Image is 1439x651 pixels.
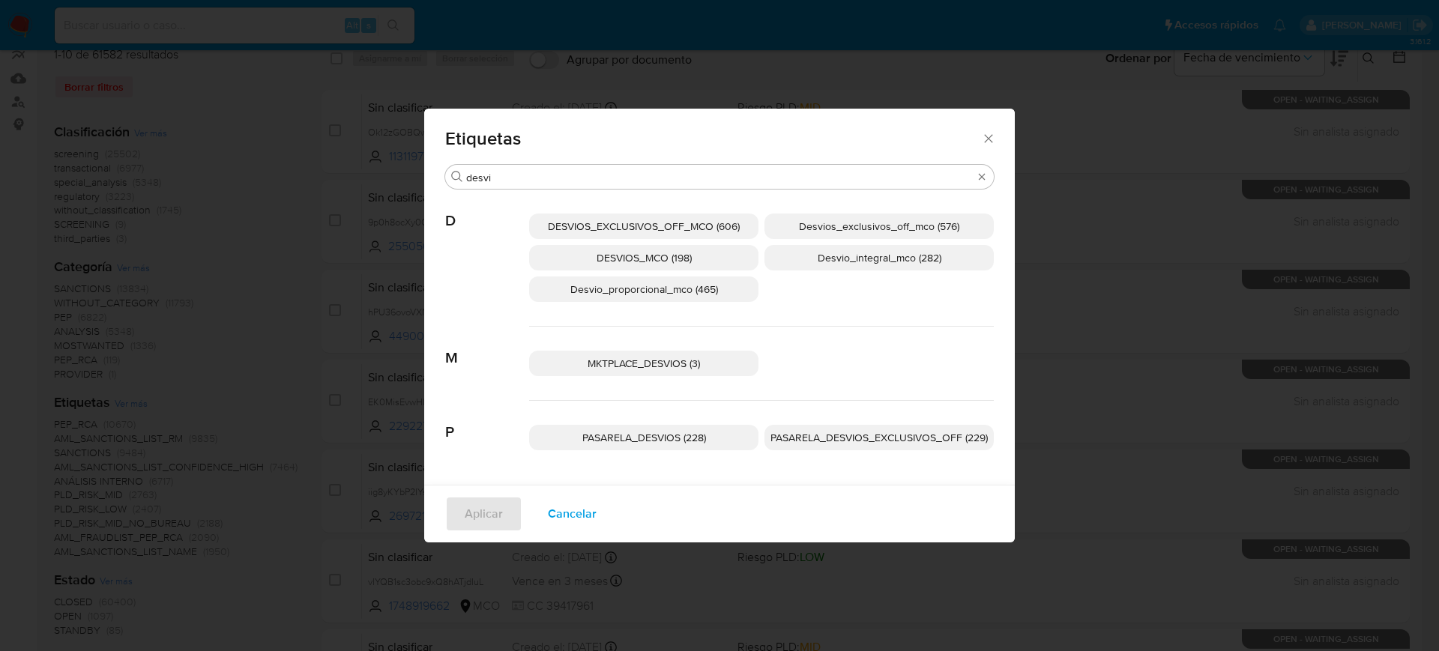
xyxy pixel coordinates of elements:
[764,425,994,450] div: PASARELA_DESVIOS_EXCLUSIVOS_OFF (229)
[548,497,597,530] span: Cancelar
[548,219,740,234] span: DESVIOS_EXCLUSIVOS_OFF_MCO (606)
[570,282,718,297] span: Desvio_proporcional_mco (465)
[976,171,988,183] button: Borrar
[529,425,758,450] div: PASARELA_DESVIOS (228)
[445,327,529,367] span: M
[529,351,758,376] div: MKTPLACE_DESVIOS (3)
[582,430,706,445] span: PASARELA_DESVIOS (228)
[445,190,529,230] span: D
[799,219,959,234] span: Desvios_exclusivos_off_mco (576)
[445,130,981,148] span: Etiquetas
[981,131,995,145] button: Cerrar
[528,496,616,532] button: Cancelar
[818,250,941,265] span: Desvio_integral_mco (282)
[451,171,463,183] button: Buscar
[588,356,700,371] span: MKTPLACE_DESVIOS (3)
[529,214,758,239] div: DESVIOS_EXCLUSIVOS_OFF_MCO (606)
[764,214,994,239] div: Desvios_exclusivos_off_mco (576)
[597,250,692,265] span: DESVIOS_MCO (198)
[764,245,994,270] div: Desvio_integral_mco (282)
[770,430,988,445] span: PASARELA_DESVIOS_EXCLUSIVOS_OFF (229)
[445,401,529,441] span: P
[529,276,758,302] div: Desvio_proporcional_mco (465)
[466,171,973,184] input: Buscar filtro
[529,245,758,270] div: DESVIOS_MCO (198)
